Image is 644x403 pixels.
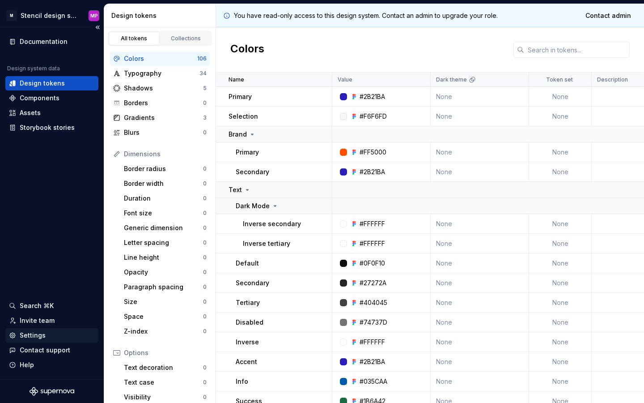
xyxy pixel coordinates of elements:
div: 0 [203,210,207,217]
td: None [529,372,592,391]
td: None [431,142,529,162]
div: 5 [203,85,207,92]
div: 0 [203,180,207,187]
div: Help [20,360,34,369]
td: None [431,332,529,352]
div: Opacity [124,268,203,277]
a: Contact admin [580,8,637,24]
a: Letter spacing0 [120,236,210,250]
p: Selection [229,112,258,121]
p: Secondary [236,279,269,287]
a: Border radius0 [120,162,210,176]
a: Gradients3 [110,111,210,125]
p: Text [229,185,242,194]
div: Border width [124,179,203,188]
a: Duration0 [120,191,210,206]
p: You have read-only access to this design system. Contact an admin to upgrade your role. [234,11,498,20]
button: Help [5,358,98,372]
div: #FF5000 [360,148,386,157]
div: 106 [197,55,207,62]
div: M [6,10,17,21]
div: Font size [124,209,203,218]
a: Generic dimension0 [120,221,210,235]
p: Dark theme [436,76,467,83]
p: Accent [236,357,257,366]
div: #74737D [360,318,387,327]
div: 0 [203,394,207,401]
a: Opacity0 [120,265,210,279]
div: Line height [124,253,203,262]
td: None [529,87,592,107]
div: #035CAA [360,377,387,386]
td: None [431,87,529,107]
div: 3 [203,114,207,121]
div: #27272A [360,279,386,287]
td: None [529,234,592,253]
div: 0 [203,99,207,107]
button: Collapse sidebar [91,21,104,34]
div: Shadows [124,84,203,93]
div: #2B21BA [360,167,385,176]
a: Space0 [120,309,210,324]
td: None [431,313,529,332]
p: Primary [229,92,252,101]
p: Inverse secondary [243,219,301,228]
div: 0 [203,239,207,246]
p: Tertiary [236,298,260,307]
a: Colors106 [110,51,210,66]
td: None [431,352,529,372]
p: Token set [546,76,573,83]
p: Disabled [236,318,263,327]
div: #FFFFFF [360,338,385,347]
div: Settings [20,331,46,340]
a: Settings [5,328,98,343]
p: Description [597,76,628,83]
div: Text case [124,378,203,387]
td: None [431,293,529,313]
p: Inverse [236,338,259,347]
td: None [529,352,592,372]
td: None [431,234,529,253]
a: Font size0 [120,206,210,220]
a: Paragraph spacing0 [120,280,210,294]
p: Value [338,76,352,83]
div: #2B21BA [360,357,385,366]
div: Size [124,297,203,306]
td: None [529,142,592,162]
div: 0 [203,269,207,276]
div: Typography [124,69,199,78]
div: Options [124,348,207,357]
h2: Colors [230,42,264,58]
div: 0 [203,298,207,305]
div: Design system data [7,65,60,72]
a: Documentation [5,34,98,49]
td: None [431,372,529,391]
div: 0 [203,195,207,202]
button: Search ⌘K [5,299,98,313]
div: #FFFFFF [360,219,385,228]
a: Text decoration0 [120,360,210,375]
a: Invite team [5,313,98,328]
td: None [529,162,592,182]
div: 0 [203,379,207,386]
p: Inverse tertiary [243,239,290,248]
div: Collections [164,35,208,42]
div: Storybook stories [20,123,75,132]
td: None [529,107,592,126]
span: Contact admin [585,11,631,20]
div: Design tokens [20,79,65,88]
div: 0 [203,364,207,371]
div: 0 [203,328,207,335]
svg: Supernova Logo [30,387,74,396]
td: None [529,273,592,293]
p: Secondary [236,167,269,176]
div: Blurs [124,128,203,137]
td: None [529,214,592,234]
p: Info [236,377,248,386]
div: #F6F6FD [360,112,387,121]
div: Letter spacing [124,238,203,247]
a: Storybook stories [5,120,98,135]
div: Z-index [124,327,203,336]
a: Blurs0 [110,125,210,140]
